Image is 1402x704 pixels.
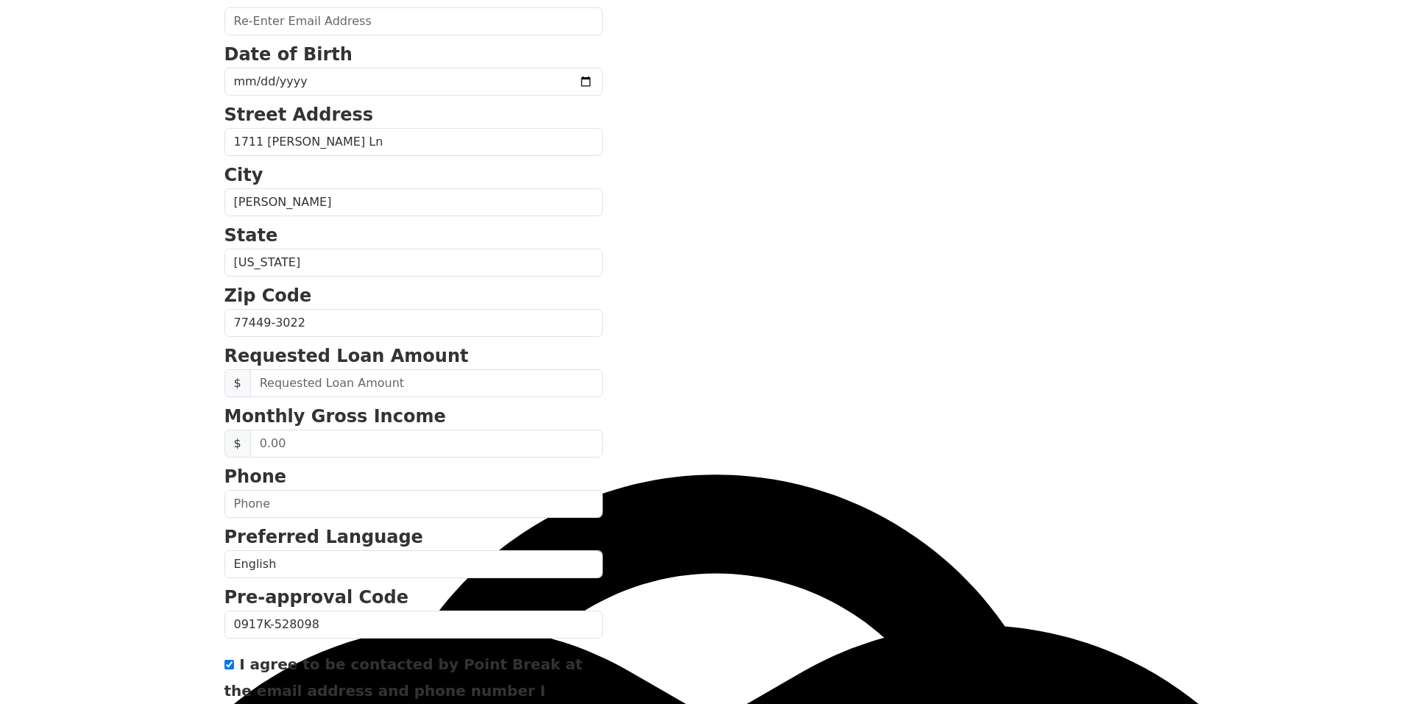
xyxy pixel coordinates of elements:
[224,188,603,216] input: City
[224,403,603,430] p: Monthly Gross Income
[224,527,423,547] strong: Preferred Language
[224,128,603,156] input: Street Address
[250,369,603,397] input: Requested Loan Amount
[224,225,278,246] strong: State
[224,587,409,608] strong: Pre-approval Code
[224,346,469,366] strong: Requested Loan Amount
[224,611,603,639] input: Pre-approval Code
[250,430,603,458] input: 0.00
[224,7,603,35] input: Re-Enter Email Address
[224,309,603,337] input: Zip Code
[224,369,251,397] span: $
[224,466,287,487] strong: Phone
[224,490,603,518] input: Phone
[224,104,374,125] strong: Street Address
[224,430,251,458] span: $
[224,285,312,306] strong: Zip Code
[224,165,263,185] strong: City
[224,44,353,65] strong: Date of Birth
